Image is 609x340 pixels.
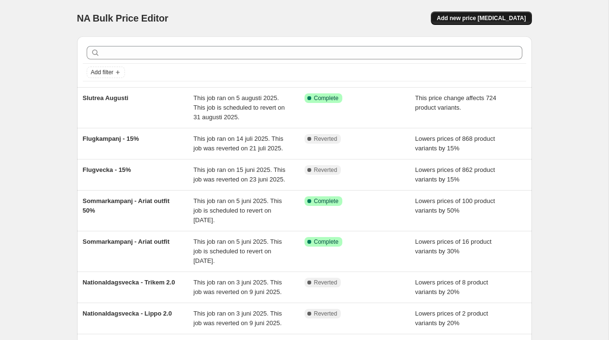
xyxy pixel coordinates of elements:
[415,135,495,152] span: Lowers prices of 868 product variants by 15%
[314,197,338,205] span: Complete
[314,238,338,246] span: Complete
[415,197,495,214] span: Lowers prices of 100 product variants by 50%
[193,238,282,264] span: This job ran on 5 juni 2025. This job is scheduled to revert on [DATE].
[415,279,488,295] span: Lowers prices of 8 product variants by 20%
[83,310,172,317] span: Nationaldagsvecka - Lippo 2.0
[415,166,495,183] span: Lowers prices of 862 product variants by 15%
[193,197,282,224] span: This job ran on 5 juni 2025. This job is scheduled to revert on [DATE].
[314,279,338,286] span: Reverted
[193,135,283,152] span: This job ran on 14 juli 2025. This job was reverted on 21 juli 2025.
[193,279,282,295] span: This job ran on 3 juni 2025. This job was reverted on 9 juni 2025.
[415,310,488,327] span: Lowers prices of 2 product variants by 20%
[314,310,338,317] span: Reverted
[415,94,496,111] span: This price change affects 724 product variants.
[77,13,169,23] span: NA Bulk Price Editor
[314,166,338,174] span: Reverted
[314,135,338,143] span: Reverted
[83,279,175,286] span: Nationaldagsvecka - Trikem 2.0
[437,14,526,22] span: Add new price [MEDICAL_DATA]
[83,166,131,173] span: Flugvecka - 15%
[83,94,129,102] span: Slutrea Augusti
[83,238,170,245] span: Sommarkampanj - Ariat outfit
[193,310,282,327] span: This job ran on 3 juni 2025. This job was reverted on 9 juni 2025.
[431,11,531,25] button: Add new price [MEDICAL_DATA]
[83,135,139,142] span: Flugkampanj - 15%
[314,94,338,102] span: Complete
[193,166,285,183] span: This job ran on 15 juni 2025. This job was reverted on 23 juni 2025.
[415,238,492,255] span: Lowers prices of 16 product variants by 30%
[83,197,170,214] span: Sommarkampanj - Ariat outfit 50%
[193,94,285,121] span: This job ran on 5 augusti 2025. This job is scheduled to revert on 31 augusti 2025.
[87,67,125,78] button: Add filter
[91,68,113,76] span: Add filter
